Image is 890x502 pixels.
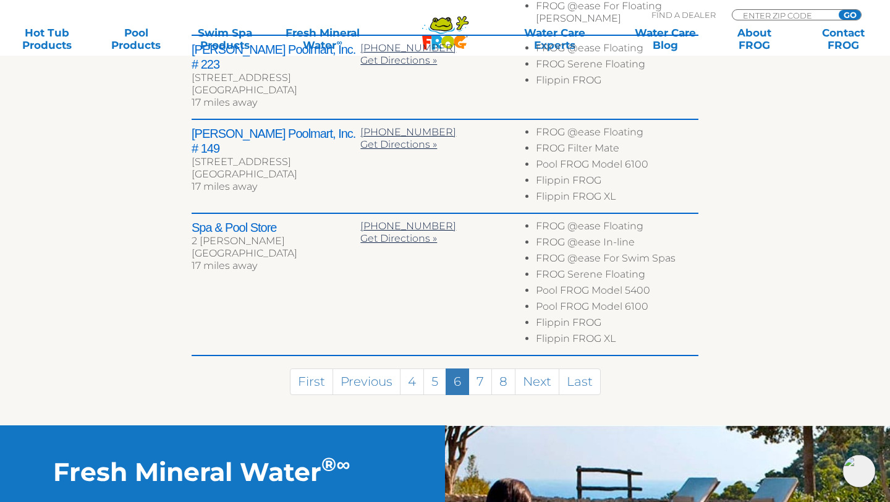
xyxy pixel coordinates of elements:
[336,453,350,476] sup: ∞
[536,74,698,90] li: Flippin FROG
[843,455,875,487] img: openIcon
[321,453,336,476] sup: ®
[536,236,698,252] li: FROG @ease In-line
[190,27,260,51] a: Swim SpaProducts
[559,368,601,395] a: Last
[423,368,446,395] a: 5
[536,190,698,206] li: Flippin FROG XL
[536,300,698,317] li: Pool FROG Model 6100
[192,235,360,247] div: 2 [PERSON_NAME]
[536,333,698,349] li: Flippin FROG XL
[360,232,437,244] a: Get Directions »
[192,220,360,235] h2: Spa & Pool Store
[192,84,360,96] div: [GEOGRAPHIC_DATA]
[536,126,698,142] li: FROG @ease Floating
[192,126,360,156] h2: [PERSON_NAME] Poolmart, Inc. # 149
[360,138,437,150] a: Get Directions »
[536,284,698,300] li: Pool FROG Model 5400
[360,42,456,54] a: [PHONE_NUMBER]
[536,158,698,174] li: Pool FROG Model 6100
[53,456,391,487] h2: Fresh Mineral Water
[192,72,360,84] div: [STREET_ADDRESS]
[515,368,559,395] a: Next
[536,268,698,284] li: FROG Serene Floating
[192,156,360,168] div: [STREET_ADDRESS]
[446,368,469,395] a: 6
[536,58,698,74] li: FROG Serene Floating
[12,27,82,51] a: Hot TubProducts
[839,10,861,20] input: GO
[360,220,456,232] a: [PHONE_NUMBER]
[536,142,698,158] li: FROG Filter Mate
[101,27,171,51] a: PoolProducts
[333,368,400,395] a: Previous
[192,181,257,192] span: 17 miles away
[536,220,698,236] li: FROG @ease Floating
[468,368,492,395] a: 7
[192,247,360,260] div: [GEOGRAPHIC_DATA]
[719,27,789,51] a: AboutFROG
[192,96,257,108] span: 17 miles away
[360,126,456,138] a: [PHONE_NUMBER]
[192,168,360,181] div: [GEOGRAPHIC_DATA]
[742,10,825,20] input: Zip Code Form
[491,368,515,395] a: 8
[360,54,437,66] a: Get Directions »
[290,368,333,395] a: First
[536,317,698,333] li: Flippin FROG
[192,260,257,271] span: 17 miles away
[536,174,698,190] li: Flippin FROG
[536,42,698,58] li: FROG @ease Floating
[192,42,360,72] h2: [PERSON_NAME] Poolmart, Inc. # 223
[808,27,878,51] a: ContactFROG
[400,368,424,395] a: 4
[536,252,698,268] li: FROG @ease For Swim Spas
